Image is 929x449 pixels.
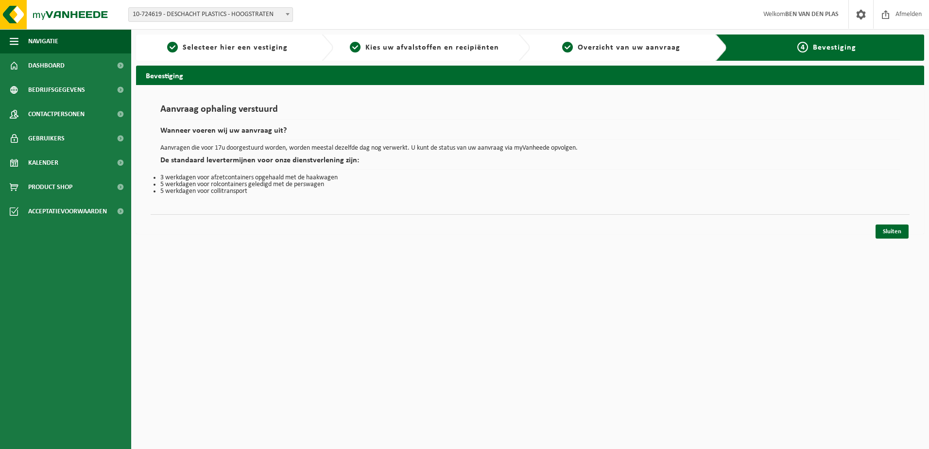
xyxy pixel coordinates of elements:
[167,42,178,52] span: 1
[160,174,900,181] li: 3 werkdagen voor afzetcontainers opgehaald met de haakwagen
[28,78,85,102] span: Bedrijfsgegevens
[562,42,573,52] span: 3
[785,11,839,18] strong: BEN VAN DEN PLAS
[160,188,900,195] li: 5 werkdagen voor collitransport
[28,175,72,199] span: Product Shop
[160,104,900,120] h1: Aanvraag ophaling verstuurd
[350,42,361,52] span: 2
[28,126,65,151] span: Gebruikers
[365,44,499,52] span: Kies uw afvalstoffen en recipiënten
[129,8,292,21] span: 10-724619 - DESCHACHT PLASTICS - HOOGSTRATEN
[28,151,58,175] span: Kalender
[535,42,708,53] a: 3Overzicht van uw aanvraag
[813,44,856,52] span: Bevestiging
[28,199,107,224] span: Acceptatievoorwaarden
[128,7,293,22] span: 10-724619 - DESCHACHT PLASTICS - HOOGSTRATEN
[28,102,85,126] span: Contactpersonen
[578,44,680,52] span: Overzicht van uw aanvraag
[28,53,65,78] span: Dashboard
[28,29,58,53] span: Navigatie
[160,156,900,170] h2: De standaard levertermijnen voor onze dienstverlening zijn:
[160,127,900,140] h2: Wanneer voeren wij uw aanvraag uit?
[160,181,900,188] li: 5 werkdagen voor rolcontainers geledigd met de perswagen
[136,66,924,85] h2: Bevestiging
[338,42,511,53] a: 2Kies uw afvalstoffen en recipiënten
[160,145,900,152] p: Aanvragen die voor 17u doorgestuurd worden, worden meestal dezelfde dag nog verwerkt. U kunt de s...
[141,42,314,53] a: 1Selecteer hier een vestiging
[876,224,909,239] a: Sluiten
[183,44,288,52] span: Selecteer hier een vestiging
[797,42,808,52] span: 4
